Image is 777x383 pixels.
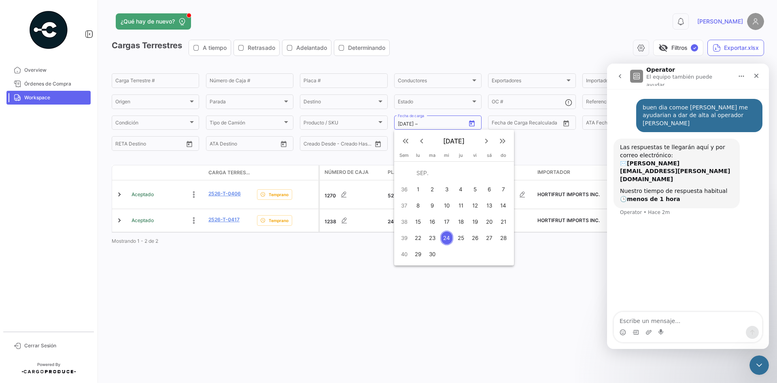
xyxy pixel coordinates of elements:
[483,182,496,197] div: 6
[440,214,453,229] div: 17
[411,214,425,230] button: 15 de septiembre de 2025
[412,198,424,213] div: 8
[469,231,481,245] div: 26
[496,230,511,246] button: 28 de septiembre de 2025
[397,230,411,246] td: 39
[482,214,496,230] button: 20 de septiembre de 2025
[482,197,496,214] button: 13 de septiembre de 2025
[482,136,491,146] mat-icon: keyboard_arrow_right
[412,247,424,261] div: 29
[498,136,507,146] mat-icon: keyboard_double_arrow_right
[425,246,439,262] button: 30 de septiembre de 2025
[497,198,510,213] div: 14
[454,231,467,245] div: 25
[397,181,411,197] td: 36
[411,181,425,197] button: 1 de septiembre de 2025
[425,214,439,230] button: 16 de septiembre de 2025
[496,197,511,214] button: 14 de septiembre de 2025
[469,182,481,197] div: 5
[426,198,439,213] div: 9
[426,247,439,261] div: 30
[417,136,427,146] mat-icon: keyboard_arrow_left
[401,136,410,146] mat-icon: keyboard_double_arrow_left
[397,152,411,161] th: Sem
[749,355,769,375] iframe: Intercom live chat
[496,214,511,230] button: 21 de septiembre de 2025
[469,198,481,213] div: 12
[607,64,769,349] iframe: Intercom live chat
[483,198,496,213] div: 13
[439,214,454,230] button: 17 de septiembre de 2025
[497,231,510,245] div: 28
[429,152,435,158] span: ma
[454,214,467,229] div: 18
[454,197,468,214] button: 11 de septiembre de 2025
[468,181,482,197] button: 5 de septiembre de 2025
[497,214,510,229] div: 21
[411,230,425,246] button: 22 de septiembre de 2025
[397,214,411,230] td: 38
[412,214,424,229] div: 15
[411,165,511,181] td: SEP.
[459,152,463,158] span: ju
[454,214,468,230] button: 18 de septiembre de 2025
[483,231,496,245] div: 27
[440,182,453,197] div: 3
[426,182,439,197] div: 2
[416,152,420,158] span: lu
[454,230,468,246] button: 25 de septiembre de 2025
[397,197,411,214] td: 37
[412,231,424,245] div: 22
[497,182,510,197] div: 7
[496,181,511,197] button: 7 de septiembre de 2025
[444,152,449,158] span: mi
[483,214,496,229] div: 20
[439,181,454,197] button: 3 de septiembre de 2025
[425,230,439,246] button: 23 de septiembre de 2025
[454,182,467,197] div: 4
[440,198,453,213] div: 10
[411,246,425,262] button: 29 de septiembre de 2025
[426,214,439,229] div: 16
[439,197,454,214] button: 10 de septiembre de 2025
[487,152,492,158] span: sá
[454,198,467,213] div: 11
[412,182,424,197] div: 1
[469,214,481,229] div: 19
[425,181,439,197] button: 2 de septiembre de 2025
[426,231,439,245] div: 23
[454,181,468,197] button: 4 de septiembre de 2025
[411,197,425,214] button: 8 de septiembre de 2025
[473,152,477,158] span: vi
[482,230,496,246] button: 27 de septiembre de 2025
[468,197,482,214] button: 12 de septiembre de 2025
[430,137,478,145] span: [DATE]
[468,214,482,230] button: 19 de septiembre de 2025
[440,231,453,245] div: 24
[425,197,439,214] button: 9 de septiembre de 2025
[482,181,496,197] button: 6 de septiembre de 2025
[439,230,454,246] button: 24 de septiembre de 2025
